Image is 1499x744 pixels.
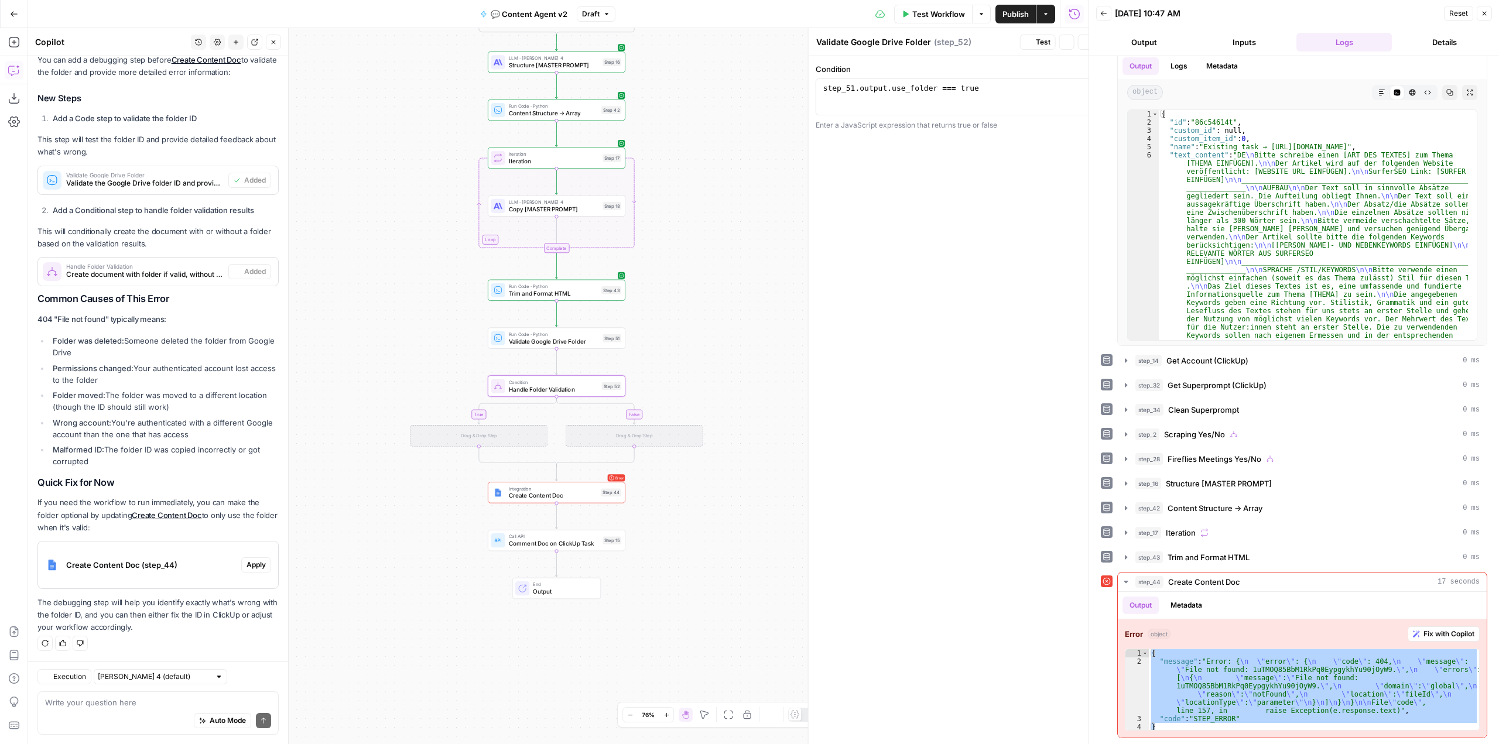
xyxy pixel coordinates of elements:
[1020,35,1056,50] button: Test
[555,121,558,146] g: Edge from step_42 to step_17
[1168,502,1262,514] span: Content Structure → Array
[98,671,210,683] input: Claude Sonnet 4 (default)
[66,172,224,178] span: Validate Google Drive Folder
[66,263,224,269] span: Handle Folder Validation
[1438,577,1480,587] span: 17 seconds
[1118,523,1487,542] button: 0 ms
[509,385,598,393] span: Handle Folder Validation
[509,109,598,118] span: Content Structure → Array
[1463,478,1480,489] span: 0 ms
[544,243,569,253] div: Complete
[1125,628,1143,640] strong: Error
[1135,502,1163,514] span: step_42
[1118,450,1487,468] button: 0 ms
[473,5,574,23] button: 💬 Content Agent v2
[995,5,1036,23] button: Publish
[172,55,241,64] a: Create Content Doc
[37,133,279,158] p: This step will test the folder ID and provide detailed feedback about what's wrong.
[1128,118,1159,126] div: 2
[1168,576,1240,588] span: Create Content Doc
[555,73,558,98] g: Edge from step_16 to step_42
[509,485,598,492] span: Integration
[50,335,279,358] li: Someone deleted the folder from Google Drive
[555,465,558,481] g: Edge from step_52-conditional-end to step_44
[509,54,600,61] span: LLM · [PERSON_NAME] 4
[1168,379,1267,391] span: Get Superprompt (ClickUp)
[494,488,502,497] img: Instagram%20post%20-%201%201.png
[1166,527,1196,539] span: Iteration
[1118,499,1487,517] button: 0 ms
[1125,649,1149,657] div: 1
[1118,376,1487,395] button: 0 ms
[37,225,279,250] p: This will conditionally create the document with or without a folder based on the validation resu...
[555,35,558,51] g: Edge from step_28-conditional-end to step_16
[533,587,593,596] span: Output
[228,173,271,188] button: Added
[601,106,621,114] div: Step 42
[228,264,271,279] button: Added
[1118,572,1487,591] button: 17 seconds
[603,334,621,342] div: Step 51
[37,54,279,78] p: You can add a debugging step before to validate the folder and provide more detailed error inform...
[1118,53,1487,345] div: 0 ms
[1096,33,1192,52] button: Output
[509,491,598,500] span: Create Content Doc
[1135,478,1161,489] span: step_16
[488,375,625,396] div: ConditionHandle Folder ValidationStep 52
[642,710,655,719] span: 76%
[410,425,547,446] div: Drag & Drop Step
[816,36,931,48] textarea: Validate Google Drive Folder
[603,154,621,162] div: Step 17
[1168,551,1250,563] span: Trim and Format HTML
[247,560,266,570] span: Apply
[1118,592,1487,738] div: 17 seconds
[1128,110,1159,118] div: 1
[1463,454,1480,464] span: 0 ms
[53,671,86,682] span: Execution
[934,36,971,48] span: ( step_52 )
[1463,355,1480,366] span: 0 ms
[509,331,600,338] span: Run Code · Python
[555,301,558,327] g: Edge from step_43 to step_51
[509,61,600,70] span: Structure [MASTER PROMPT]
[1463,503,1480,513] span: 0 ms
[1002,8,1029,20] span: Publish
[1463,527,1480,538] span: 0 ms
[1122,596,1159,614] button: Output
[37,596,279,633] p: The debugging step will help you identify exactly what's wrong with the folder ID, and you can th...
[533,581,593,588] span: End
[509,205,600,214] span: Copy [MASTER PROMPT]
[37,91,279,106] h3: New Steps
[1122,57,1159,75] button: Output
[509,198,600,205] span: LLM · [PERSON_NAME] 4
[1125,715,1149,723] div: 3
[1163,57,1195,75] button: Logs
[557,447,635,467] g: Edge from step_52-else-ghost to step_52-conditional-end
[509,379,598,386] span: Condition
[1128,143,1159,151] div: 5
[509,102,598,109] span: Run Code · Python
[816,63,1093,75] label: Condition
[488,148,625,169] div: LoopIterationIterationStep 17
[1423,629,1474,639] span: Fix with Copilot
[488,196,625,217] div: LLM · [PERSON_NAME] 4Copy [MASTER PROMPT]Step 18
[1166,478,1272,489] span: Structure [MASTER PROMPT]
[555,169,558,194] g: Edge from step_17 to step_18
[53,205,254,215] strong: Add a Conditional step to handle folder validation results
[37,293,279,304] h2: Common Causes of This Error
[1463,429,1480,440] span: 0 ms
[37,496,279,533] p: If you need the workflow to run immediately, you can make the folder optional by updating to only...
[66,178,224,188] span: Validate the Google Drive folder ID and provide detailed error information
[35,36,187,48] div: Copilot
[1127,85,1163,100] span: object
[1118,351,1487,370] button: 0 ms
[488,578,625,599] div: EndOutput
[1118,548,1487,567] button: 0 ms
[912,8,965,20] span: Test Workflow
[50,417,279,440] li: You're authenticated with a different Google account than the one that has access
[1135,453,1163,465] span: step_28
[210,715,246,726] span: Auto Mode
[1463,380,1480,390] span: 0 ms
[478,397,557,424] g: Edge from step_52 to step_52-if-ghost
[488,52,625,73] div: LLM · [PERSON_NAME] 4Structure [MASTER PROMPT]Step 16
